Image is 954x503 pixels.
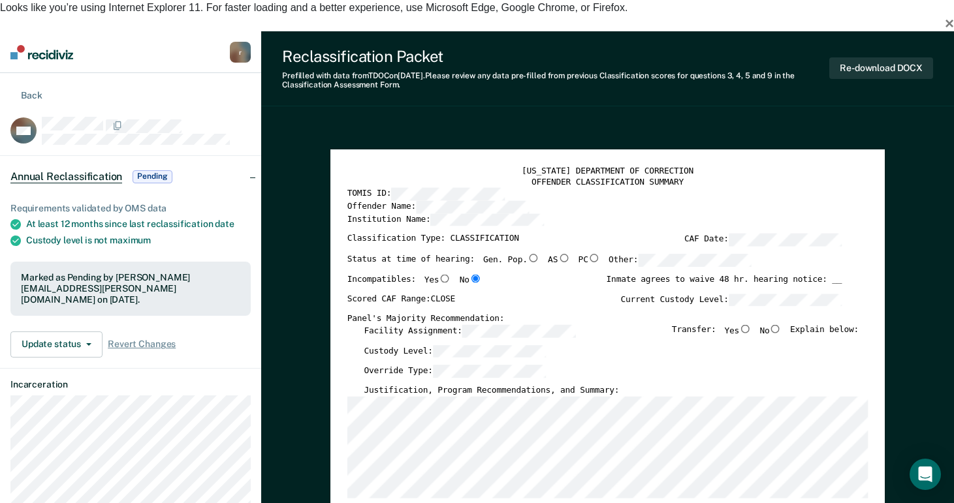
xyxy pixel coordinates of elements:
span: Pending [133,170,172,183]
label: Other: [609,254,752,267]
input: PC [588,254,601,262]
button: Re-download DOCX [829,57,933,79]
input: No [469,274,482,282]
div: [US_STATE] DEPARTMENT OF CORRECTION [347,166,868,177]
label: Offender Name: [347,200,530,213]
label: Institution Name: [347,213,544,226]
input: Other: [638,254,752,267]
label: Scored CAF Range: CLOSE [347,293,455,306]
label: AS [548,254,570,267]
button: r [230,42,251,63]
span: × [945,14,954,32]
span: Annual Reclassification [10,170,122,183]
label: Gen. Pop. [483,254,539,267]
div: Incompatibles: [347,274,482,294]
span: maximum [110,235,151,245]
input: Override Type: [433,365,547,378]
dt: Incarceration [10,379,251,390]
input: Institution Name: [431,213,545,226]
label: CAF Date: [684,234,842,247]
div: Panel's Majority Recommendation: [347,313,842,324]
span: Revert Changes [108,339,176,350]
input: CAF Date: [729,234,842,247]
div: Open Intercom Messenger [910,459,941,490]
input: TOMIS ID: [391,188,505,201]
label: TOMIS ID: [347,188,505,201]
label: No [759,324,782,337]
input: No [770,324,782,333]
label: Override Type: [364,365,547,378]
div: Marked as Pending by [PERSON_NAME][EMAIL_ADDRESS][PERSON_NAME][DOMAIN_NAME] on [DATE]. [21,272,240,305]
input: Yes [739,324,752,333]
button: Update status [10,331,103,358]
div: Transfer: Explain below: [672,324,859,344]
label: PC [579,254,601,267]
input: Yes [439,274,451,282]
div: Custody level is not [26,235,251,246]
label: Classification Type: CLASSIFICATION [347,234,519,247]
div: Reclassification Packet [282,47,829,66]
label: Current Custody Level: [620,293,842,306]
input: Gen. Pop. [528,254,540,262]
label: Yes [424,274,451,286]
label: Custody Level: [364,344,547,358]
span: date [215,219,234,229]
label: Facility Assignment: [364,324,576,337]
input: Offender Name: [416,200,530,213]
div: Inmate agrees to waive 48 hr. hearing notice: __ [607,274,842,294]
input: Custody Level: [433,344,547,358]
div: Requirements validated by OMS data [10,203,251,214]
button: Back [10,89,42,101]
input: Current Custody Level: [729,293,842,306]
div: At least 12 months since last reclassification [26,219,251,230]
div: Prefilled with data from TDOC on [DATE] . Please review any data pre-filled from previous Classif... [282,71,829,90]
label: Justification, Program Recommendations, and Summary: [364,385,620,396]
input: AS [558,254,570,262]
div: OFFENDER CLASSIFICATION SUMMARY [347,177,868,188]
label: No [460,274,482,286]
div: Status at time of hearing: [347,254,752,274]
input: Facility Assignment: [462,324,576,337]
img: Recidiviz [10,45,73,59]
label: Yes [724,324,751,337]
